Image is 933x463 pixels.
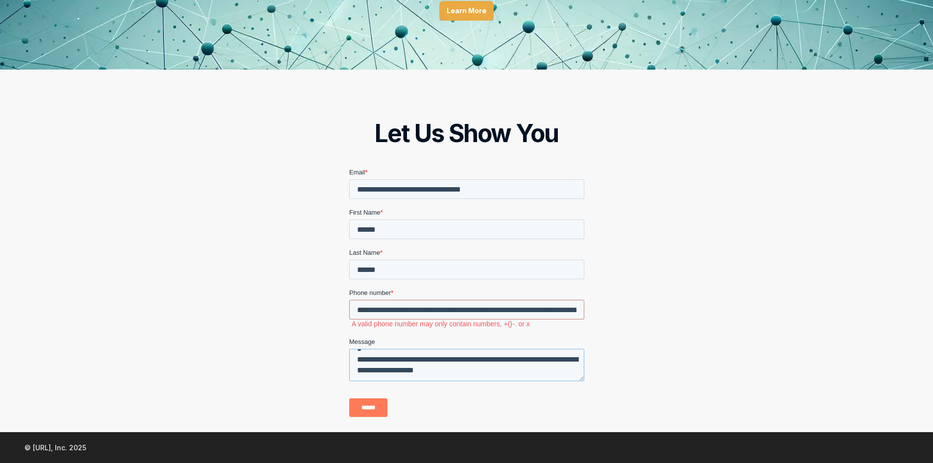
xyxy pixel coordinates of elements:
[757,338,933,463] iframe: Chat Widget
[24,442,86,453] p: © [URL], Inc. 2025
[439,1,494,21] a: Learn More
[447,7,486,15] p: Learn More
[375,119,558,148] h2: Let Us Show You
[349,168,584,425] iframe: Form 0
